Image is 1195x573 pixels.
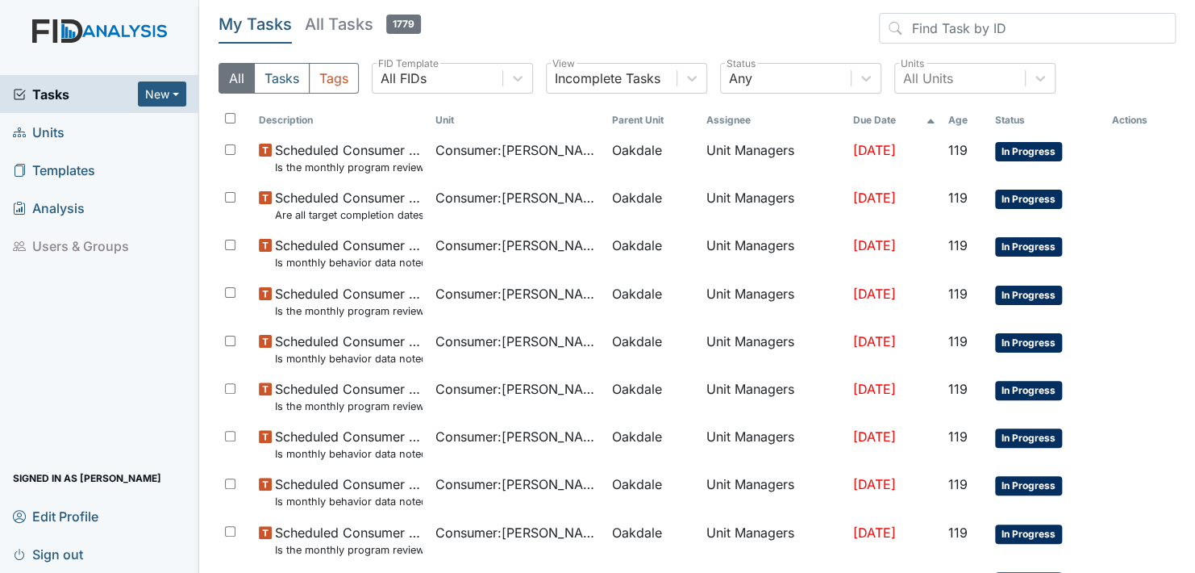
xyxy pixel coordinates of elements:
span: In Progress [995,190,1062,209]
span: [DATE] [853,237,896,253]
span: Units [13,119,65,144]
h5: All Tasks [305,13,421,36]
div: Incomplete Tasks [555,69,660,88]
small: Is monthly behavior data noted in Q Review (programmatic reports)? [275,351,423,366]
small: Is monthly behavior data noted in Q Review (programmatic reports)? [275,255,423,270]
td: Unit Managers [699,420,846,468]
span: In Progress [995,142,1062,161]
span: Oakdale [612,475,662,494]
span: Consumer : [PERSON_NAME] [435,284,599,303]
small: Is monthly behavior data noted in Q Review (programmatic reports)? [275,494,423,509]
span: Scheduled Consumer Chart Review Is monthly behavior data noted in Q Review (programmatic reports)? [275,236,423,270]
input: Toggle All Rows Selected [225,113,235,123]
span: [DATE] [853,429,896,445]
span: Oakdale [612,236,662,255]
div: All FIDs [381,69,427,88]
small: Is the monthly program review completed by the 15th of the previous month? [275,399,423,414]
span: 119 [948,286,968,302]
span: Scheduled Consumer Chart Review Is monthly behavior data noted in Q Review (programmatic reports)? [275,332,423,366]
small: Are all target completion dates current (not expired)? [275,207,423,223]
th: Toggle SortBy [429,107,606,134]
th: Toggle SortBy [252,107,429,134]
span: [DATE] [853,190,896,206]
span: Sign out [13,542,83,567]
span: In Progress [995,237,1062,257]
div: All Units [903,69,953,88]
span: In Progress [995,381,1062,400]
span: Scheduled Consumer Chart Review Is the monthly program review completed by the 15th of the previo... [275,284,423,319]
h5: My Tasks [219,13,292,36]
span: [DATE] [853,476,896,492]
span: Oakdale [612,284,662,303]
span: 119 [948,333,968,349]
span: In Progress [995,333,1062,353]
span: Consumer : [PERSON_NAME] [435,236,599,255]
small: Is the monthly program review completed by the 15th of the previous month? [275,160,423,175]
span: Analysis [13,195,85,220]
td: Unit Managers [699,325,846,373]
span: Scheduled Consumer Chart Review Are all target completion dates current (not expired)? [275,188,423,223]
span: Scheduled Consumer Chart Review Is the monthly program review completed by the 15th of the previo... [275,140,423,175]
span: 119 [948,525,968,541]
span: Consumer : [PERSON_NAME] [435,140,599,160]
a: Tasks [13,85,138,104]
th: Assignee [699,107,846,134]
span: Scheduled Consumer Chart Review Is the monthly program review completed by the 15th of the previo... [275,379,423,414]
span: 119 [948,190,968,206]
th: Toggle SortBy [989,107,1105,134]
span: Oakdale [612,427,662,446]
button: New [138,82,186,107]
span: Scheduled Consumer Chart Review Is the monthly program review completed by the 15th of the previo... [275,523,423,558]
span: Edit Profile [13,504,98,529]
button: All [219,63,255,94]
span: Oakdale [612,332,662,351]
input: Find Task by ID [879,13,1176,44]
span: Oakdale [612,188,662,207]
span: [DATE] [853,333,896,349]
span: Consumer : [PERSON_NAME] [435,475,599,494]
th: Actions [1105,107,1176,134]
span: Consumer : [PERSON_NAME] [435,523,599,542]
span: [DATE] [853,286,896,302]
span: 119 [948,476,968,492]
span: 119 [948,381,968,397]
span: In Progress [995,429,1062,448]
span: 119 [948,429,968,445]
td: Unit Managers [699,182,846,229]
span: In Progress [995,476,1062,496]
span: [DATE] [853,525,896,541]
span: Scheduled Consumer Chart Review Is monthly behavior data noted in Q Review (programmatic reports)? [275,427,423,462]
th: Toggle SortBy [606,107,700,134]
span: Signed in as [PERSON_NAME] [13,466,161,491]
span: [DATE] [853,142,896,158]
span: Oakdale [612,523,662,542]
span: Consumer : [PERSON_NAME] [435,379,599,399]
td: Unit Managers [699,468,846,516]
div: Any [729,69,752,88]
td: Unit Managers [699,278,846,325]
span: 119 [948,142,968,158]
span: [DATE] [853,381,896,397]
span: In Progress [995,286,1062,305]
small: Is the monthly program review completed by the 15th of the previous month? [275,303,423,319]
span: Oakdale [612,140,662,160]
td: Unit Managers [699,517,846,564]
span: Templates [13,157,95,182]
span: Scheduled Consumer Chart Review Is monthly behavior data noted in Q Review (programmatic reports)? [275,475,423,509]
span: Consumer : [PERSON_NAME] [435,332,599,351]
td: Unit Managers [699,229,846,277]
small: Is monthly behavior data noted in Q Review (programmatic reports)? [275,446,423,462]
th: Toggle SortBy [942,107,989,134]
span: 119 [948,237,968,253]
button: Tags [309,63,359,94]
td: Unit Managers [699,134,846,182]
span: Consumer : [PERSON_NAME] [435,188,599,207]
small: Is the monthly program review completed by the 15th of the previous month? [275,542,423,558]
span: Oakdale [612,379,662,399]
span: In Progress [995,525,1062,544]
button: Tasks [254,63,310,94]
td: Unit Managers [699,373,846,420]
th: Toggle SortBy [847,107,942,134]
div: Type filter [219,63,359,94]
